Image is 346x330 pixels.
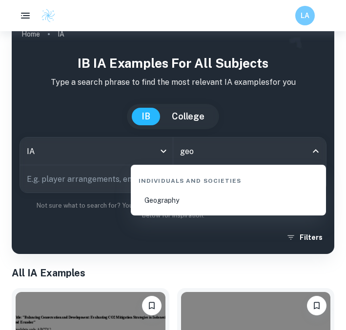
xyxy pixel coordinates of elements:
button: Bookmark [307,296,326,315]
button: Close [309,144,323,158]
a: Clastify logo [35,8,56,23]
li: Geography [135,189,322,212]
p: IA [58,29,64,39]
input: E.g. player arrangements, enthalpy of combustion, analysis of a big city... [20,165,299,193]
button: Bookmark [142,296,162,315]
h6: LA [300,10,311,21]
a: Home [21,27,40,41]
button: IB [132,108,160,125]
button: LA [295,6,315,25]
div: IA [20,137,173,165]
h1: All IA Examples [12,266,334,280]
h1: IB IA examples for all subjects [20,54,326,73]
button: Filters [284,229,326,246]
img: Clastify logo [41,8,56,23]
button: College [162,108,214,125]
div: Individuals and Societies [135,169,322,189]
p: Not sure what to search for? You can always look through our example Internal Assessments below f... [20,201,326,221]
p: Type a search phrase to find the most relevant IA examples for you [20,77,326,88]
